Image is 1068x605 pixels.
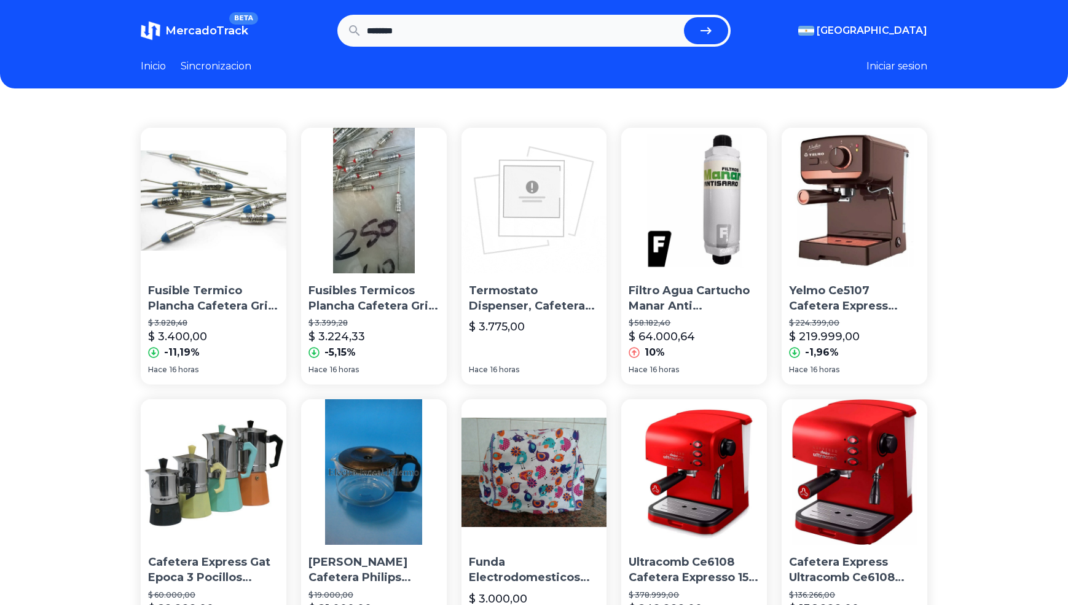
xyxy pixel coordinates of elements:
p: Termostato Dispenser, Cafeteras// Fijos De 60º/85º A 200º [469,283,600,314]
img: Cafetera Express Gat Epoca 3 Pocillos Italiana Acero Inox [141,399,286,545]
p: Fusible Termico Plancha Cafetera Grill Pava Estufa 240 º C [148,283,279,314]
img: Yelmo Ce5107 Cafetera Express Bomba Italiana 19bar Capuccino [782,128,927,273]
p: $ 64.000,64 [629,328,695,345]
span: MercadoTrack [165,24,248,37]
span: Hace [789,365,808,375]
p: $ 19.000,00 [308,590,439,600]
p: $ 58.182,40 [629,318,760,328]
p: $ 3.224,33 [308,328,365,345]
button: [GEOGRAPHIC_DATA] [798,23,927,38]
p: $ 378.999,00 [629,590,760,600]
img: Vaso Jarra Cafetera Philips Hd7215 Cafe Comfort Plus [301,399,447,545]
p: Filtro Agua Cartucho Manar Anti [PERSON_NAME] Termotanque Calefón Caldera Lavarropas Cafetera Ele... [629,283,760,314]
span: 16 horas [490,365,519,375]
p: Fusibles Termicos Plancha Cafetera Grill Pava Estufa 250 º C [308,283,439,314]
img: Fusibles Termicos Plancha Cafetera Grill Pava Estufa 250 º C [301,128,447,273]
img: Cafetera Express Ultracomb Ce6108 Roja 15 Bares Y Espumador [782,399,927,545]
p: $ 224.399,00 [789,318,920,328]
span: Hace [148,365,167,375]
a: Fusibles Termicos Plancha Cafetera Grill Pava Estufa 250 º CFusibles Termicos Plancha Cafetera Gr... [301,128,447,384]
a: Sincronizacion [181,59,251,74]
img: MercadoTrack [141,21,160,41]
span: 16 horas [170,365,198,375]
a: Filtro Agua Cartucho Manar Anti Sarro Termotanque Calefón Caldera Lavarropas Cafetera Electrodomé... [621,128,767,384]
p: Cafetera Express Ultracomb Ce6108 Roja 15 Bares Y Espumador [789,555,920,585]
p: $ 3.828,48 [148,318,279,328]
p: $ 3.400,00 [148,328,207,345]
span: Hace [469,365,488,375]
a: Fusible Termico Plancha Cafetera Grill Pava Estufa 240 º CFusible Termico Plancha Cafetera Grill ... [141,128,286,384]
span: 16 horas [811,365,839,375]
p: Cafetera Express Gat Epoca 3 Pocillos Italiana Acero Inox [148,555,279,585]
p: -11,19% [164,345,200,360]
img: Filtro Agua Cartucho Manar Anti Sarro Termotanque Calefón Caldera Lavarropas Cafetera Electrodomé... [621,128,767,273]
img: Ultracomb Ce6108 Cafetera Expresso 15 Bares Vapor Capuccino [621,399,767,545]
p: 10% [645,345,665,360]
p: $ 3.399,28 [308,318,439,328]
a: Inicio [141,59,166,74]
p: Yelmo Ce5107 Cafetera Express Bomba Italiana 19bar Capuccino [789,283,920,314]
p: $ 136.266,00 [789,590,920,600]
span: 16 horas [330,365,359,375]
a: Termostato Dispenser, Cafeteras// Fijos De 60º/85º A 200ºTermostato Dispenser, Cafeteras// Fijos ... [461,128,607,384]
span: Hace [629,365,648,375]
span: [GEOGRAPHIC_DATA] [817,23,927,38]
img: Fusible Termico Plancha Cafetera Grill Pava Estufa 240 º C [141,128,286,273]
p: Ultracomb Ce6108 Cafetera Expresso 15 Bares Vapor Capuccino [629,555,760,585]
span: 16 horas [650,365,679,375]
img: Termostato Dispenser, Cafeteras// Fijos De 60º/85º A 200º [461,128,607,273]
p: -5,15% [324,345,356,360]
span: Hace [308,365,328,375]
a: Yelmo Ce5107 Cafetera Express Bomba Italiana 19bar CapuccinoYelmo Ce5107 Cafetera Express Bomba I... [782,128,927,384]
p: -1,96% [805,345,839,360]
p: $ 3.775,00 [469,318,525,335]
p: Funda Electrodomesticos Licuadora Tostadora Cafetera Etc. [469,555,600,585]
p: [PERSON_NAME] Cafetera Philips Hd7215 Cafe Comfort Plus [308,555,439,585]
p: $ 219.999,00 [789,328,860,345]
button: Iniciar sesion [866,59,927,74]
span: BETA [229,12,258,25]
p: $ 60.000,00 [148,590,279,600]
img: Argentina [798,26,814,36]
a: MercadoTrackBETA [141,21,248,41]
img: Funda Electrodomesticos Licuadora Tostadora Cafetera Etc. [461,399,607,545]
